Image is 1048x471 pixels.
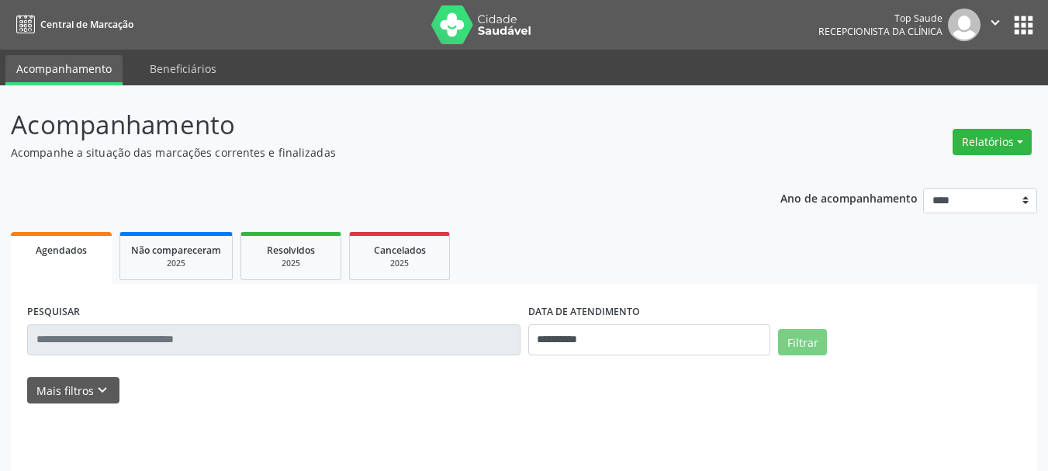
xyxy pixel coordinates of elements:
[131,258,221,269] div: 2025
[11,144,729,161] p: Acompanhe a situação das marcações correntes e finalizadas
[1010,12,1037,39] button: apps
[267,244,315,257] span: Resolvidos
[27,300,80,324] label: PESQUISAR
[131,244,221,257] span: Não compareceram
[11,106,729,144] p: Acompanhamento
[818,12,943,25] div: Top Saude
[780,188,918,207] p: Ano de acompanhamento
[818,25,943,38] span: Recepcionista da clínica
[27,377,119,404] button: Mais filtroskeyboard_arrow_down
[374,244,426,257] span: Cancelados
[94,382,111,399] i: keyboard_arrow_down
[139,55,227,82] a: Beneficiários
[5,55,123,85] a: Acompanhamento
[948,9,981,41] img: img
[361,258,438,269] div: 2025
[40,18,133,31] span: Central de Marcação
[778,329,827,355] button: Filtrar
[36,244,87,257] span: Agendados
[252,258,330,269] div: 2025
[528,300,640,324] label: DATA DE ATENDIMENTO
[987,14,1004,31] i: 
[953,129,1032,155] button: Relatórios
[981,9,1010,41] button: 
[11,12,133,37] a: Central de Marcação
